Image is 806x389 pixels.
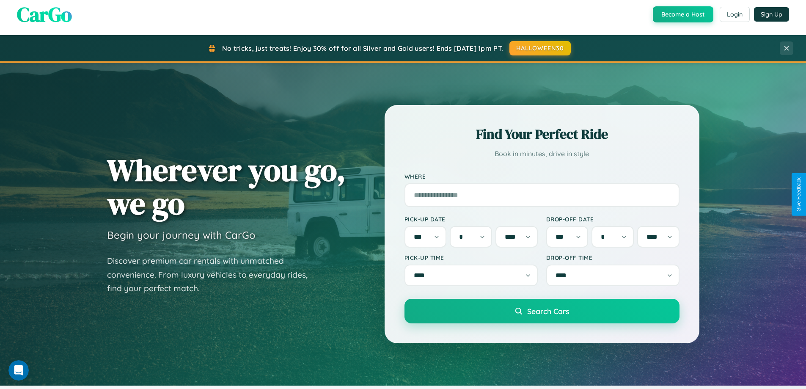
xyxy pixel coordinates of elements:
button: Sign Up [754,7,789,22]
iframe: Intercom live chat [8,360,29,381]
h3: Begin your journey with CarGo [107,229,256,241]
button: Login [720,7,750,22]
label: Pick-up Date [404,215,538,223]
span: No tricks, just treats! Enjoy 30% off for all Silver and Gold users! Ends [DATE] 1pm PT. [222,44,503,52]
span: CarGo [17,0,72,28]
button: HALLOWEEN30 [509,41,571,55]
span: Search Cars [527,306,569,316]
label: Pick-up Time [404,254,538,261]
label: Drop-off Time [546,254,679,261]
label: Where [404,173,679,180]
label: Drop-off Date [546,215,679,223]
h1: Wherever you go, we go [107,153,346,220]
button: Become a Host [653,6,713,22]
h2: Find Your Perfect Ride [404,125,679,143]
button: Search Cars [404,299,679,323]
p: Book in minutes, drive in style [404,148,679,160]
div: Give Feedback [796,177,802,212]
p: Discover premium car rentals with unmatched convenience. From luxury vehicles to everyday rides, ... [107,254,319,295]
